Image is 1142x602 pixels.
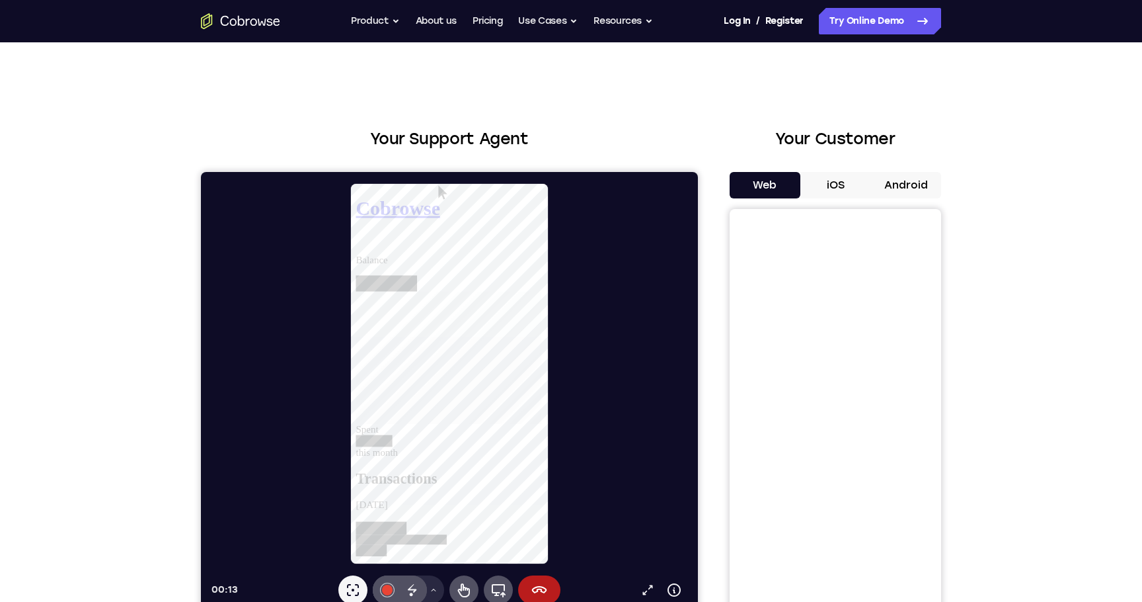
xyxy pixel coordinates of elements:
a: Try Online Demo [819,8,941,34]
button: Android [870,172,941,198]
button: iOS [800,172,871,198]
h2: Your Support Agent [201,127,698,151]
button: Web [730,172,800,198]
button: Disappearing ink [197,404,226,433]
a: Register [765,8,804,34]
button: End session [317,404,360,433]
button: Remote control [248,404,278,433]
button: Drawing tools menu [222,404,243,433]
a: Log In [724,8,750,34]
button: Device info [460,405,486,431]
a: Pricing [473,8,503,34]
a: Popout [434,405,460,431]
button: Product [351,8,400,34]
a: About us [416,8,457,34]
button: Laser pointer [137,404,167,433]
button: Resources [593,8,653,34]
span: / [756,13,760,29]
button: Annotations color [172,404,201,433]
a: Go to the home page [201,13,280,29]
button: Full device [283,404,312,433]
button: Use Cases [518,8,578,34]
h2: Your Customer [730,127,941,151]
